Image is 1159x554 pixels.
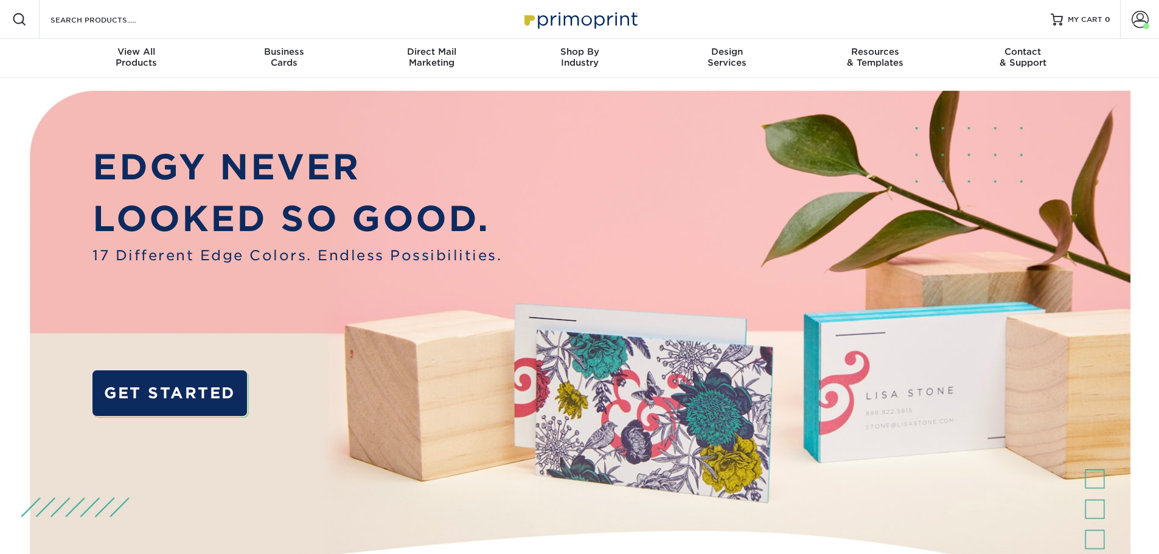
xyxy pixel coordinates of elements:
div: Cards [210,46,358,68]
span: Shop By [506,46,653,57]
div: & Templates [801,46,949,68]
span: Business [210,46,358,57]
span: Resources [801,46,949,57]
span: Design [653,46,801,57]
a: Resources& Templates [801,39,949,78]
a: BusinessCards [210,39,358,78]
span: 17 Different Edge Colors. Endless Possibilities. [92,245,502,266]
p: EDGY NEVER [92,141,502,193]
a: DesignServices [653,39,801,78]
div: Marketing [358,46,506,68]
span: MY CART [1068,15,1102,25]
img: Primoprint [519,6,641,32]
div: Industry [506,46,653,68]
input: SEARCH PRODUCTS..... [49,12,168,27]
a: Direct MailMarketing [358,39,506,78]
div: & Support [949,46,1097,68]
a: GET STARTED [92,370,246,416]
a: Shop ByIndustry [506,39,653,78]
div: Products [63,46,211,68]
div: Services [653,46,801,68]
span: Direct Mail [358,46,506,57]
a: Contact& Support [949,39,1097,78]
span: View All [63,46,211,57]
span: Contact [949,46,1097,57]
span: 0 [1105,15,1110,24]
a: View AllProducts [63,39,211,78]
p: LOOKED SO GOOD. [92,193,502,245]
